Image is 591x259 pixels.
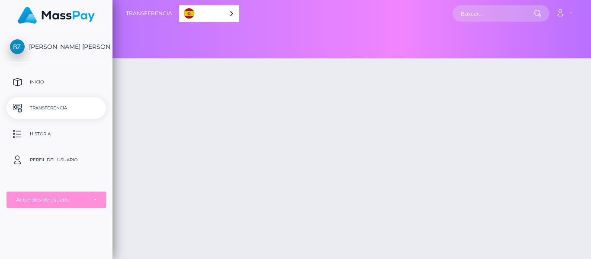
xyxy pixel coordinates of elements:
[6,97,106,119] a: Transferencia
[6,71,106,93] a: Inicio
[6,149,106,171] a: Perfil del usuario
[10,76,103,89] p: Inicio
[179,5,239,22] aside: Language selected: Español
[10,153,103,166] p: Perfil del usuario
[6,43,106,51] span: [PERSON_NAME] [PERSON_NAME]
[16,196,87,203] div: Acuerdos de usuario
[6,123,106,145] a: Historia
[453,5,534,22] input: Buscar...
[180,6,239,22] a: Español
[10,128,103,141] p: Historia
[18,7,95,24] img: MassPay
[126,4,172,22] a: Transferencia
[179,5,239,22] div: Language
[6,192,106,208] button: Acuerdos de usuario
[10,102,103,115] p: Transferencia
